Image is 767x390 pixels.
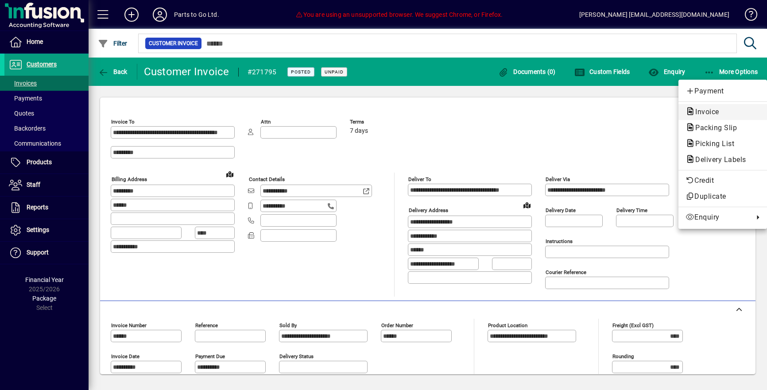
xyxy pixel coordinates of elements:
span: Packing Slip [686,124,741,132]
span: Enquiry [686,212,749,223]
span: Delivery Labels [686,155,751,164]
span: Duplicate [686,191,760,202]
span: Credit [686,175,760,186]
span: Invoice [686,108,724,116]
button: Add customer payment [678,83,767,99]
span: Payment [686,86,760,97]
span: Picking List [686,139,739,148]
